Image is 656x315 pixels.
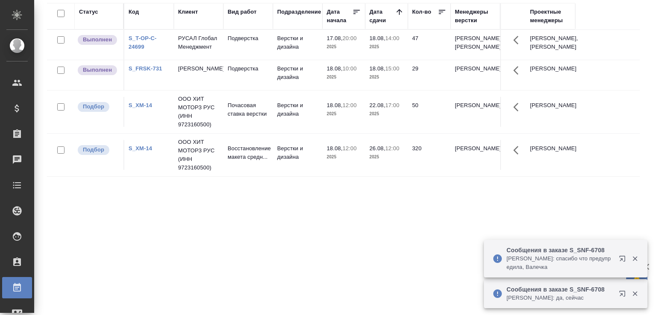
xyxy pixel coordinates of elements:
[369,35,385,41] p: 18.08,
[83,102,104,111] p: Подбор
[508,60,529,81] button: Здесь прячутся важные кнопки
[228,101,269,118] p: Почасовая ставка верстки
[273,30,322,60] td: Верстки и дизайна
[343,102,357,108] p: 12:00
[178,95,219,129] p: ООО ХИТ МОТОРЗ РУС (ИНН 9723160500)
[273,140,322,170] td: Верстки и дизайна
[77,64,119,76] div: Исполнитель завершил работу
[83,146,104,154] p: Подбор
[343,65,357,72] p: 10:00
[526,60,575,90] td: [PERSON_NAME]
[369,8,395,25] div: Дата сдачи
[273,97,322,127] td: Верстки и дизайна
[178,34,219,51] p: РУСАЛ Глобал Менеджмент
[369,43,404,51] p: 2025
[508,30,529,50] button: Здесь прячутся важные кнопки
[385,65,399,72] p: 15:00
[77,34,119,46] div: Исполнитель завершил работу
[327,43,361,51] p: 2025
[408,140,451,170] td: 320
[178,8,198,16] div: Клиент
[412,8,431,16] div: Кол-во
[626,290,644,297] button: Закрыть
[327,8,352,25] div: Дата начала
[455,101,496,110] p: [PERSON_NAME]
[508,140,529,160] button: Здесь прячутся важные кнопки
[327,73,361,82] p: 2025
[129,35,157,50] a: S_T-OP-C-24699
[385,145,399,152] p: 12:00
[129,65,162,72] a: S_FRSK-731
[83,35,112,44] p: Выполнен
[129,145,152,152] a: S_XM-14
[385,102,399,108] p: 17:00
[507,246,613,254] p: Сообщения в заказе S_SNF-6708
[455,64,496,73] p: [PERSON_NAME]
[83,66,112,74] p: Выполнен
[178,64,219,73] p: [PERSON_NAME]
[79,8,98,16] div: Статус
[614,250,634,271] button: Открыть в новой вкладке
[455,8,496,25] div: Менеджеры верстки
[343,35,357,41] p: 20:00
[273,60,322,90] td: Верстки и дизайна
[526,140,575,170] td: [PERSON_NAME]
[408,97,451,127] td: 50
[228,64,269,73] p: Подверстка
[408,30,451,60] td: 47
[228,34,269,43] p: Подверстка
[507,254,613,271] p: [PERSON_NAME]: спасибо что предупредила, Валечка
[343,145,357,152] p: 12:00
[508,97,529,117] button: Здесь прячутся важные кнопки
[626,255,644,262] button: Закрыть
[369,153,404,161] p: 2025
[369,102,385,108] p: 22.08,
[507,294,613,302] p: [PERSON_NAME]: да, сейчас
[369,65,385,72] p: 18.08,
[327,65,343,72] p: 18.08,
[327,35,343,41] p: 17.08,
[327,102,343,108] p: 18.08,
[369,110,404,118] p: 2025
[369,73,404,82] p: 2025
[530,34,571,51] p: [PERSON_NAME], [PERSON_NAME]
[327,145,343,152] p: 18.08,
[455,34,496,51] p: [PERSON_NAME], [PERSON_NAME]
[530,8,571,25] div: Проектные менеджеры
[526,97,575,127] td: [PERSON_NAME]
[385,35,399,41] p: 14:00
[129,8,139,16] div: Код
[408,60,451,90] td: 29
[129,102,152,108] a: S_XM-14
[614,285,634,306] button: Открыть в новой вкладке
[277,8,321,16] div: Подразделение
[507,285,613,294] p: Сообщения в заказе S_SNF-6708
[369,145,385,152] p: 26.08,
[228,144,269,161] p: Восстановление макета средн...
[455,144,496,153] p: [PERSON_NAME]
[77,101,119,113] div: Можно подбирать исполнителей
[327,110,361,118] p: 2025
[178,138,219,172] p: ООО ХИТ МОТОРЗ РУС (ИНН 9723160500)
[228,8,257,16] div: Вид работ
[327,153,361,161] p: 2025
[77,144,119,156] div: Можно подбирать исполнителей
